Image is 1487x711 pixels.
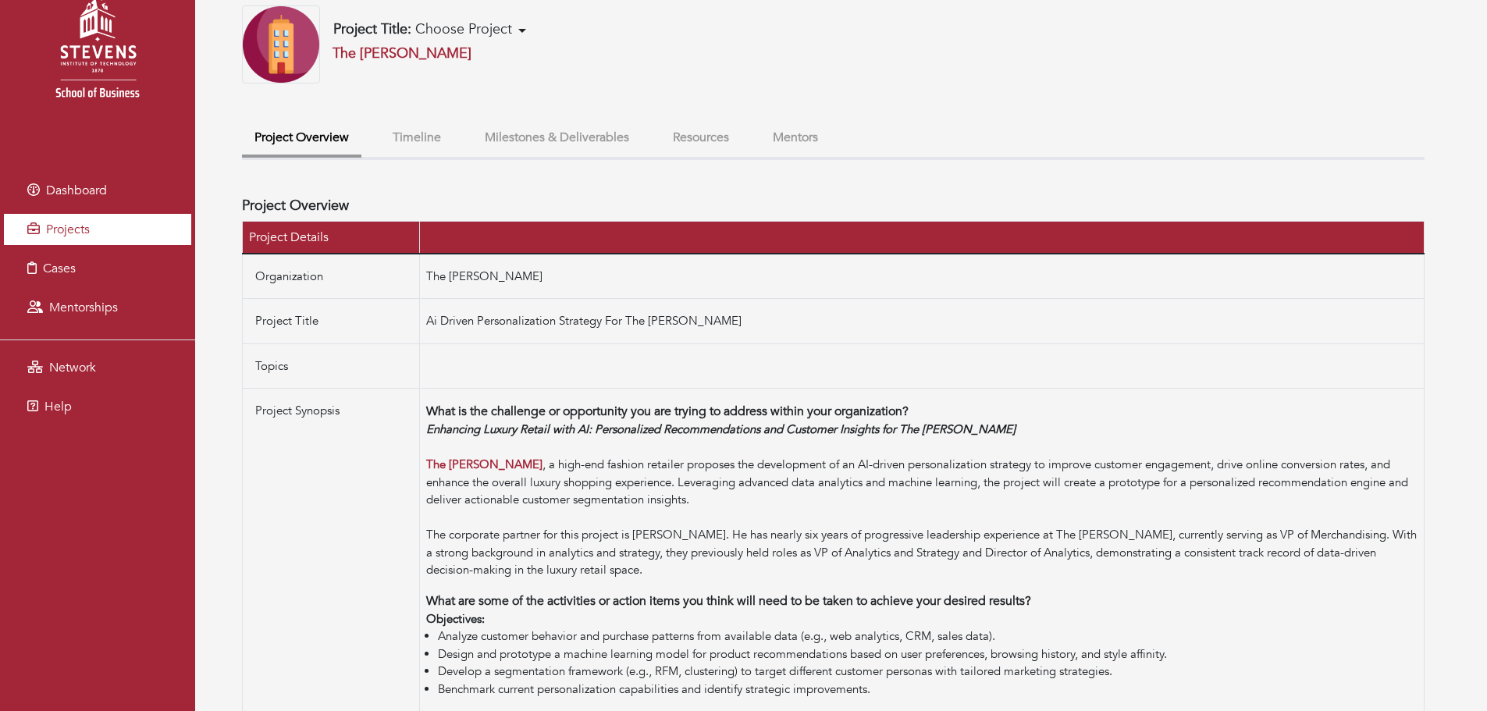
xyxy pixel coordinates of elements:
button: Resources [660,121,742,155]
span: Mentorships [49,299,118,316]
a: Projects [4,214,191,245]
li: Design and prototype a machine learning model for product recommendations based on user preferenc... [438,645,1418,663]
strong: Objectives: [426,611,485,627]
em: Enhancing Luxury Retail with AI: Personalized Recommendations and Customer Insights for The [PERS... [426,421,1016,437]
span: Help [44,398,72,415]
b: Project Title: [333,20,411,39]
td: Organization [243,254,420,299]
span: Cases [43,260,76,277]
span: Dashboard [46,182,107,199]
h4: Project Overview [242,197,1425,215]
span: Projects [46,221,90,238]
a: Dashboard [4,175,191,206]
a: Network [4,352,191,383]
button: Milestones & Deliverables [472,121,642,155]
a: Mentorships [4,292,191,323]
img: Company-Icon-7f8a26afd1715722aa5ae9dc11300c11ceeb4d32eda0db0d61c21d11b95ecac6.png [242,5,320,84]
td: The [PERSON_NAME] [420,254,1425,299]
td: Ai Driven Personalization Strategy For The [PERSON_NAME] [420,299,1425,344]
li: Benchmark current personalization capabilities and identify strategic improvements. [438,681,1418,699]
li: Analyze customer behavior and purchase patterns from available data (e.g., web analytics, CRM, sa... [438,627,1418,645]
a: The [PERSON_NAME] [426,457,543,472]
td: Topics [243,343,420,389]
li: Develop a segmentation framework (e.g., RFM, clustering) to target different customer personas wi... [438,663,1418,681]
button: Timeline [380,121,454,155]
div: , a high-end fashion retailer proposes the development of an AI-driven personalization strategy t... [426,421,1418,579]
a: Help [4,391,191,422]
p: What is the challenge or opportunity you are trying to address within your organization? [426,402,1418,421]
button: Project Title: Choose Project [329,20,531,39]
td: Project Title [243,299,420,344]
button: Mentors [760,121,831,155]
span: Choose Project [415,20,512,39]
a: The [PERSON_NAME] [333,44,471,63]
a: Cases [4,253,191,284]
span: Network [49,359,96,376]
th: Project Details [243,221,420,254]
p: What are some of the activities or action items you think will need to be taken to achieve your d... [426,592,1418,610]
button: Project Overview [242,121,361,158]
